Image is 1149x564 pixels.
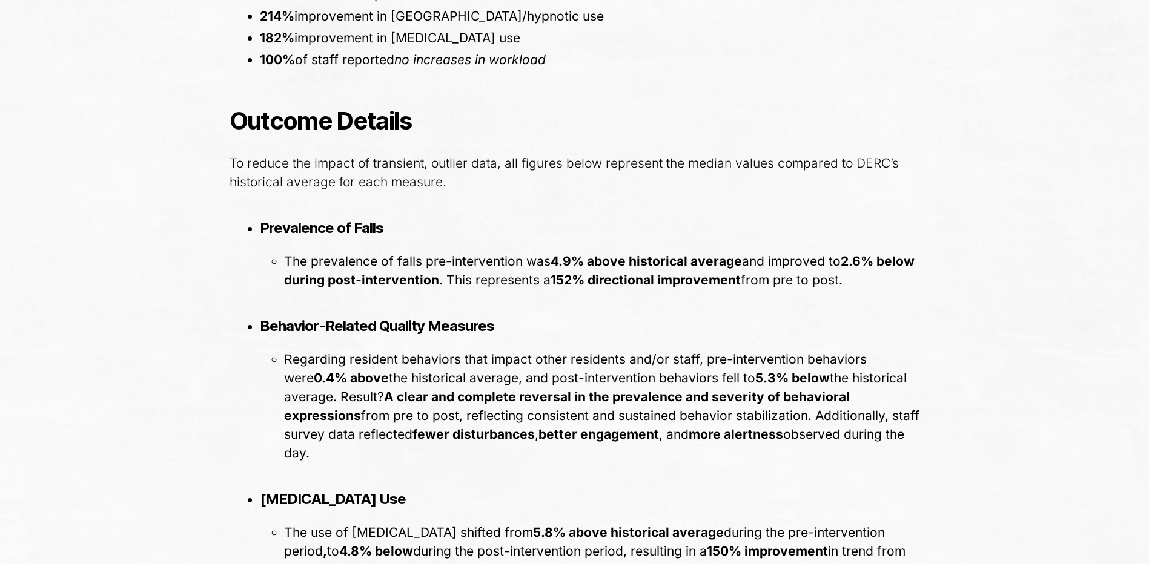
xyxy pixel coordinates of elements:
h5: Behavior-Related Quality Measures [260,317,920,335]
b: 150% improvement [707,543,828,559]
li: Regarding resident behaviors that impact other residents and/or staff, pre-intervention behaviors... [284,350,920,463]
b: 152% directional improvement [551,272,741,287]
li: improvement in [MEDICAL_DATA] use [260,29,920,48]
li: of staff reported [260,51,920,70]
li: The prevalence of falls pre-intervention was and improved to . This represents a from pre to post. [284,252,920,290]
b: 5.3% below [755,370,830,385]
b: 214% [260,8,294,24]
b: fewer disturbances [412,427,535,442]
h5: [MEDICAL_DATA] Use [260,490,920,508]
b: A clear and complete reversal in the prevalence and severity of behavioral expressions [284,389,850,423]
p: To reduce the impact of transient, outlier data, all figures below represent the median values co... [230,154,920,192]
b: 4.8% below [339,543,413,559]
b: better engagement [538,427,659,442]
b: 182% [260,30,294,45]
b: 4.9% above historical average [551,254,742,269]
b: , [323,543,327,559]
b: more alertness [689,427,783,442]
h3: Outcome Details [230,106,920,136]
b: 0.4% above [314,370,389,385]
i: no increases in workload [394,52,546,67]
li: improvement in [GEOGRAPHIC_DATA]/hypnotic use [260,7,920,26]
b: 100% [260,52,295,67]
h5: Prevalence of Falls [260,219,920,237]
b: 5.8% above historical average [533,525,724,540]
